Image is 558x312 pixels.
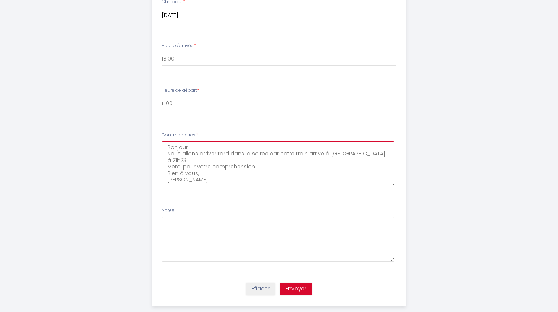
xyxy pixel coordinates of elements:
label: Notes [162,207,174,214]
button: Envoyer [280,283,312,295]
label: Heure d'arrivée [162,42,196,49]
label: Commentaires [162,132,198,139]
label: Heure de départ [162,87,199,94]
button: Effacer [246,283,275,295]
